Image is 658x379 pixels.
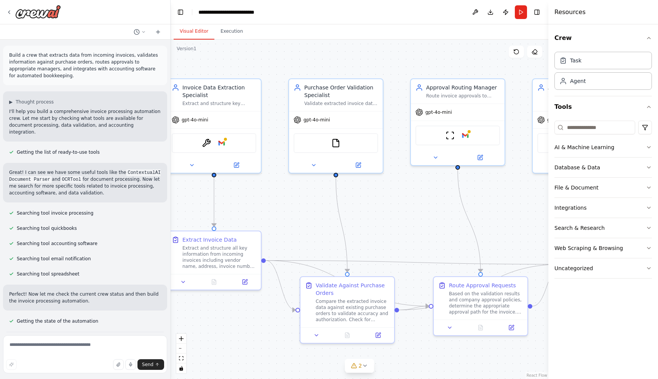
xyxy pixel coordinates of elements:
[332,177,351,272] g: Edge from 2b472154-b198-44f3-ba7f-9a3abef536ad to 99dd0107-ed05-4708-8422-9be2812f4c9d
[217,139,226,148] img: Google gmail
[359,362,362,369] span: 2
[9,169,161,183] code: ContextualAI Document Parser
[554,204,586,212] div: Integrations
[554,224,605,232] div: Search & Research
[17,225,77,231] span: Searching tool quickbooks
[17,210,93,216] span: Searching tool invoice processing
[425,109,452,115] span: gpt-4o-mini
[554,164,600,171] div: Database & Data
[331,331,364,340] button: No output available
[182,100,256,107] div: Extract and structure key information from incoming invoices including vendor details, invoice nu...
[176,354,186,363] button: fit view
[9,169,161,196] p: Great! I can see we have some useful tools like the and for document processing. Now let me searc...
[9,99,54,105] button: ▶Thought process
[554,143,614,151] div: AI & Machine Learning
[399,261,562,314] g: Edge from 99dd0107-ed05-4708-8422-9be2812f4c9d to 34773f45-8dae-435b-95ae-0cafe225a0af
[176,344,186,354] button: zoom out
[113,359,124,370] button: Upload files
[152,27,164,37] button: Start a new chat
[182,84,256,99] div: Invoice Data Extraction Specialist
[182,236,237,244] div: Extract Invoice Data
[304,100,378,107] div: Validate extracted invoice data against existing purchase orders by comparing vendor information,...
[554,158,652,177] button: Database & Data
[554,137,652,157] button: AI & Machine Learning
[177,46,196,52] div: Version 1
[570,57,581,64] div: Task
[300,276,395,344] div: Validate Against Purchase OrdersCompare the extracted invoice data against existing purchase orde...
[426,84,500,91] div: Approval Routing Manager
[174,24,214,40] button: Visual Editor
[137,359,164,370] button: Send
[458,153,501,162] button: Open in side panel
[554,258,652,278] button: Uncategorized
[182,117,208,123] span: gpt-4o-mini
[9,108,161,135] p: I'll help you build a comprehensive invoice processing automation crew. Let me start by checking ...
[345,359,374,373] button: 2
[331,139,340,148] img: FileReadTool
[554,118,652,285] div: Tools
[303,117,330,123] span: gpt-4o-mini
[554,264,593,272] div: Uncategorized
[337,161,380,170] button: Open in side panel
[316,298,390,323] div: Compare the extracted invoice data against existing purchase orders to validate accuracy and auth...
[182,245,256,269] div: Extract and structure all key information from incoming invoices including vendor name, address, ...
[426,93,500,99] div: Route invoice approvals to appropriate managers based on company approval policies, invoice amoun...
[554,8,586,17] h4: Resources
[176,334,186,373] div: React Flow controls
[554,178,652,197] button: File & Document
[288,78,383,174] div: Purchase Order Validation SpecialistValidate extracted invoice data against existing purchase ord...
[166,231,262,290] div: Extract Invoice DataExtract and structure all key information from incoming invoices including ve...
[304,84,378,99] div: Purchase Order Validation Specialist
[17,149,100,155] span: Getting the list of ready-to-use tools
[6,359,17,370] button: Improve this prompt
[175,7,186,18] button: Hide left sidebar
[433,276,528,336] div: Route Approval RequestsBased on the validation results and company approval policies, determine t...
[15,5,61,19] img: Logo
[215,161,258,170] button: Open in side panel
[365,331,391,340] button: Open in side panel
[316,282,390,297] div: Validate Against Purchase Orders
[554,49,652,96] div: Crew
[202,139,211,148] img: OCRTool
[214,24,249,40] button: Execution
[554,184,599,191] div: File & Document
[527,373,547,377] a: React Flow attribution
[210,177,218,226] g: Edge from 125d3c48-4895-42a6-b6d6-1bf532178bba to fa5da65c-ffdb-4a01-ae73-2c4316ffa270
[61,176,83,183] code: OCRTool
[498,323,524,332] button: Open in side panel
[17,318,98,324] span: Getting the state of the automation
[266,257,295,314] g: Edge from fa5da65c-ffdb-4a01-ae73-2c4316ffa270 to 99dd0107-ed05-4708-8422-9be2812f4c9d
[570,77,586,85] div: Agent
[446,131,455,140] img: ScrapeWebsiteTool
[532,7,542,18] button: Hide right sidebar
[399,303,429,314] g: Edge from 99dd0107-ed05-4708-8422-9be2812f4c9d to e48265d1-db99-4e69-b0e6-6e9df8f07ab3
[532,78,627,174] div: Accounting Integration SpecialistIntegrate approved invoices with accounting software by creating...
[176,363,186,373] button: toggle interactivity
[166,78,262,174] div: Invoice Data Extraction SpecialistExtract and structure key information from incoming invoices in...
[449,291,523,315] div: Based on the validation results and company approval policies, determine the appropriate approval...
[198,277,230,287] button: No output available
[554,218,652,238] button: Search & Research
[17,271,79,277] span: Searching tool spreadsheet
[125,359,136,370] button: Click to speak your automation idea
[9,52,161,79] p: Build a crew that extracts data from incoming invoices, validates information against purchase or...
[17,256,91,262] span: Searching tool email notification
[554,96,652,118] button: Tools
[454,170,484,272] g: Edge from a6da3eec-bf2b-4eee-9424-bd16d5104e55 to e48265d1-db99-4e69-b0e6-6e9df8f07ab3
[131,27,149,37] button: Switch to previous chat
[449,282,516,289] div: Route Approval Requests
[461,131,470,140] img: Google gmail
[554,198,652,218] button: Integrations
[16,99,54,105] span: Thought process
[142,361,153,368] span: Send
[465,323,497,332] button: No output available
[9,99,13,105] span: ▶
[266,257,562,268] g: Edge from fa5da65c-ffdb-4a01-ae73-2c4316ffa270 to 34773f45-8dae-435b-95ae-0cafe225a0af
[554,27,652,49] button: Crew
[17,240,97,247] span: Searching tool accounting software
[532,261,562,310] g: Edge from e48265d1-db99-4e69-b0e6-6e9df8f07ab3 to 34773f45-8dae-435b-95ae-0cafe225a0af
[554,244,623,252] div: Web Scraping & Browsing
[554,238,652,258] button: Web Scraping & Browsing
[176,334,186,344] button: zoom in
[232,277,258,287] button: Open in side panel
